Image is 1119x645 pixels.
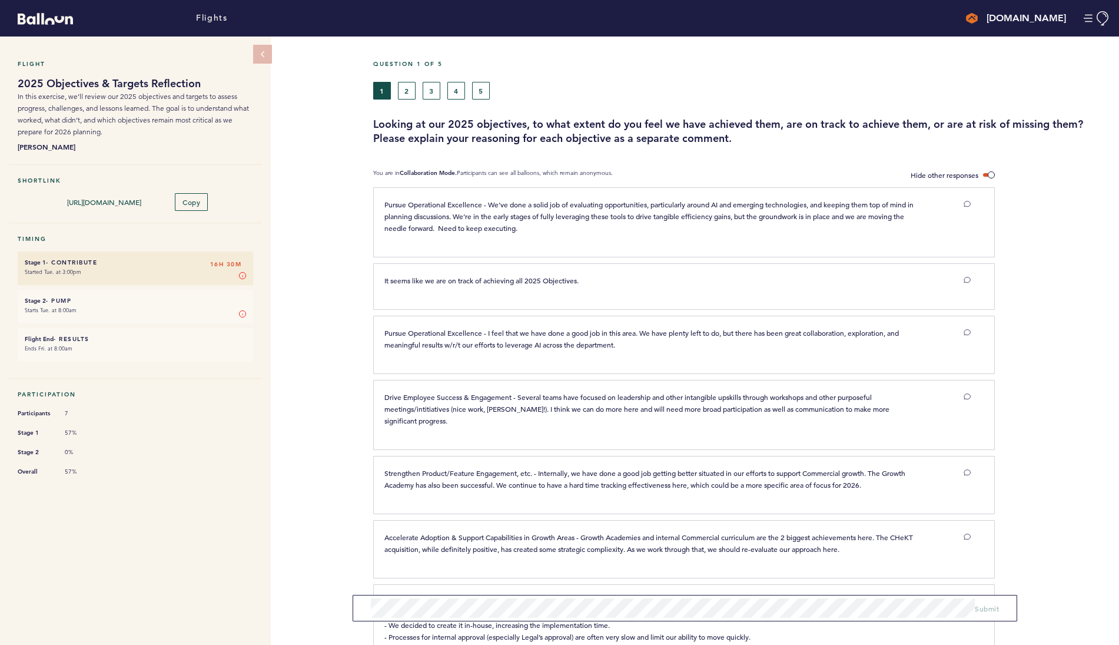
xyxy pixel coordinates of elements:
span: In this exercise, we’ll review our 2025 objectives and targets to assess progress, challenges, an... [18,92,249,136]
button: 2 [398,82,416,100]
span: 57% [65,468,100,476]
button: Copy [175,193,208,211]
span: Submit [975,604,999,613]
p: You are in Participants can see all balloons, which remain anonymous. [373,169,613,181]
h6: - Contribute [25,259,246,266]
small: Stage 2 [25,297,46,305]
button: 1 [373,82,391,100]
time: Ends Fri. at 8:00am [25,345,72,352]
h5: Shortlink [18,177,253,184]
span: It seems like we are on track of achieving all 2025 Objectives. [384,276,579,285]
small: Flight End [25,335,54,343]
span: 7 [65,409,100,418]
h5: Timing [18,235,253,243]
b: [PERSON_NAME] [18,141,253,153]
button: Manage Account [1084,11,1110,26]
span: Overall [18,466,53,478]
span: 0% [65,448,100,457]
span: Participants [18,408,53,419]
span: Copy [182,197,200,207]
button: Submit [975,603,999,614]
span: Pursue Operational Excellence - We’ve done a solid job of evaluating opportunities, particularly ... [384,200,915,233]
button: 4 [447,82,465,100]
span: Pursue Operational Excellence - I feel that we have done a good job in this area. We have plenty ... [384,328,901,349]
time: Starts Tue. at 8:00am [25,306,77,314]
h5: Question 1 of 5 [373,60,1110,68]
time: Started Tue. at 3:00pm [25,268,81,276]
span: Strengthen Product/Feature Engagement, etc. - Internally, we have done a good job getting better ... [384,468,907,489]
span: Stage 2 [18,446,53,458]
span: Drive Employee Success & Engagement - Several teams have focused on leadership and other intangib... [384,392,891,425]
span: Accelerate Adoption & Support Capabilities in Growth Areas - Growth Academies and internal Commer... [384,532,915,554]
button: 5 [472,82,490,100]
button: 3 [423,82,440,100]
h3: Looking at our 2025 objectives, to what extent do you feel we have achieved them, are on track to... [373,117,1110,145]
a: Flights [196,12,227,25]
h4: [DOMAIN_NAME] [987,11,1066,25]
span: 16H 30M [210,259,242,270]
h1: 2025 Objectives & Targets Reflection [18,77,253,91]
h5: Participation [18,391,253,398]
svg: Balloon [18,13,73,25]
b: Collaboration Mode. [400,169,457,177]
small: Stage 1 [25,259,46,266]
h6: - Results [25,335,246,343]
span: 57% [65,429,100,437]
h6: - Pump [25,297,246,305]
span: Stage 1 [18,427,53,439]
h5: Flight [18,60,253,68]
span: Hide other responses [911,170,978,180]
a: Balloon [9,12,73,24]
